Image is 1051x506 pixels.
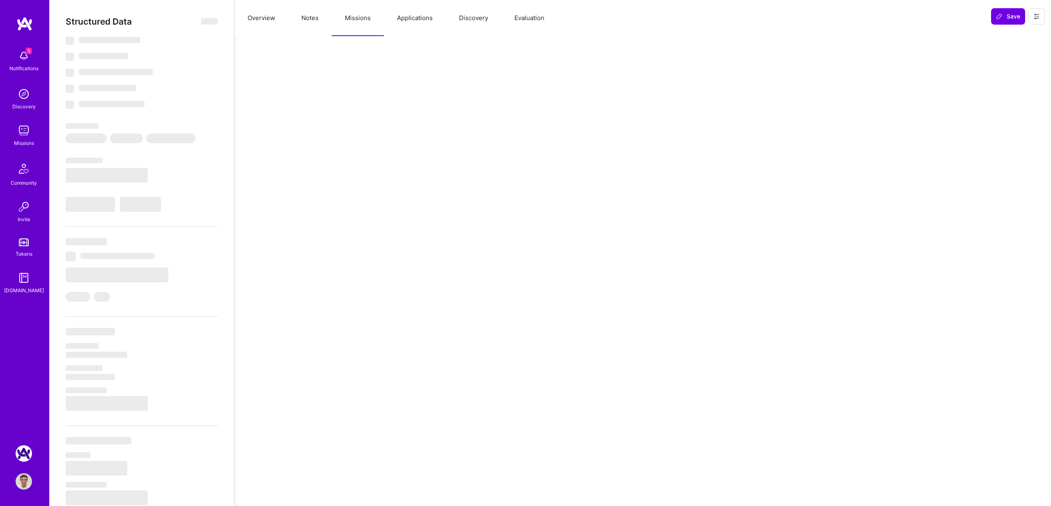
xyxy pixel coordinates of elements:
[66,133,107,143] span: ‌
[66,374,115,380] span: ‌
[80,253,154,259] span: ‌
[16,48,32,64] img: bell
[94,292,110,302] span: ‌
[66,343,99,349] span: ‌
[66,53,74,61] span: ‌
[16,199,32,215] img: Invite
[66,292,90,302] span: ‌
[66,158,103,163] span: ‌
[110,133,143,143] span: ‌
[66,352,127,358] span: ‌
[66,268,168,282] span: ‌
[14,445,34,462] a: A.Team: Google Calendar Integration Testing
[79,101,145,107] span: ‌
[66,490,148,505] span: ‌
[66,123,99,129] span: ‌
[16,16,33,31] img: logo
[66,16,132,27] span: Structured Data
[14,473,34,490] a: User Avatar
[11,179,37,187] div: Community
[66,85,74,93] span: ‌
[79,69,153,75] span: ‌
[66,168,148,183] span: ‌
[79,85,136,91] span: ‌
[16,86,32,102] img: discovery
[19,238,29,246] img: tokens
[201,18,218,25] span: ‌
[66,482,107,488] span: ‌
[16,445,32,462] img: A.Team: Google Calendar Integration Testing
[66,69,74,77] span: ‌
[66,252,76,261] span: ‌
[120,197,161,212] span: ‌
[9,64,39,73] div: Notifications
[16,473,32,490] img: User Avatar
[79,37,140,43] span: ‌
[996,12,1020,21] span: Save
[66,452,90,458] span: ‌
[14,159,34,179] img: Community
[66,328,115,335] span: ‌
[79,53,128,59] span: ‌
[25,48,32,54] span: 5
[16,270,32,286] img: guide book
[66,197,115,212] span: ‌
[18,215,30,224] div: Invite
[16,122,32,139] img: teamwork
[16,250,32,258] div: Tokens
[66,461,127,476] span: ‌
[146,133,195,143] span: ‌
[991,8,1025,25] button: Save
[66,238,107,245] span: ‌
[66,37,74,45] span: ‌
[66,365,103,371] span: ‌
[66,101,74,109] span: ‌
[66,387,107,393] span: ‌
[66,437,131,444] span: ‌
[4,286,44,295] div: [DOMAIN_NAME]
[14,139,34,147] div: Missions
[66,396,148,411] span: ‌
[12,102,36,111] div: Discovery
